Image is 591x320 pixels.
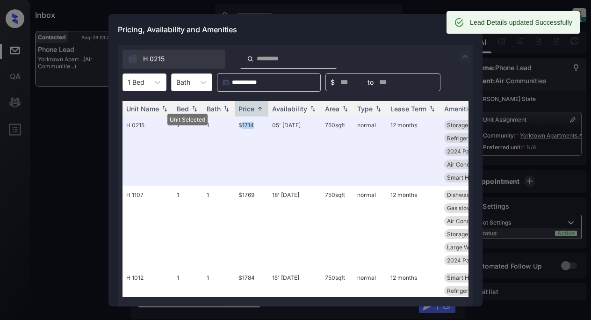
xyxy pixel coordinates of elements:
span: Gas stove [447,204,473,211]
span: Air Conditioner [447,161,487,168]
div: Lease Term [390,105,426,113]
img: sorting [308,105,317,112]
td: 750 sqft [321,116,353,186]
img: sorting [340,105,350,112]
span: 2024 Paint Colo... [447,148,494,155]
td: 1 [173,116,203,186]
img: sorting [190,105,199,112]
span: Refrigerator Le... [447,135,491,142]
img: sorting [222,105,231,112]
td: 12 months [387,116,440,186]
span: Refrigerator Le... [447,287,491,294]
div: Price [238,105,254,113]
div: Bath [207,105,221,113]
img: sorting [427,105,437,112]
span: Storage Additio... [447,231,492,238]
div: Area [325,105,339,113]
img: sorting [160,105,169,112]
div: Availability [272,105,307,113]
div: Amenities [444,105,476,113]
span: Storage Additio... [447,122,492,129]
span: to [368,77,374,87]
span: $ [331,77,335,87]
div: Type [357,105,373,113]
span: Dishwasher [447,191,478,198]
span: Large Walk-in C... [447,244,494,251]
td: H 0215 [123,116,173,186]
img: sorting [255,105,265,112]
td: 12 months [387,186,440,269]
td: 1 [173,186,203,269]
td: 18' [DATE] [268,186,321,269]
span: Air Conditioner [447,218,487,225]
td: $1769 [235,186,268,269]
img: sorting [374,105,383,112]
img: icon-zuma [460,51,471,62]
td: $1714 [235,116,268,186]
td: 05' [DATE] [268,116,321,186]
span: H 0215 [143,54,165,64]
span: Smart Home Ther... [447,274,498,281]
span: Smart Home Door... [447,174,499,181]
div: Lead Details updated Successfully [470,14,572,31]
td: H 1107 [123,186,173,269]
div: Pricing, Availability and Amenities [108,14,483,45]
span: 2024 Paint Colo... [447,257,494,264]
td: 1 [203,186,235,269]
td: 750 sqft [321,186,353,269]
td: normal [353,186,387,269]
td: normal [353,116,387,186]
img: icon-zuma [128,54,137,64]
div: Unit Name [126,105,159,113]
div: Bed [177,105,189,113]
td: 1 [203,116,235,186]
img: icon-zuma [247,55,254,63]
